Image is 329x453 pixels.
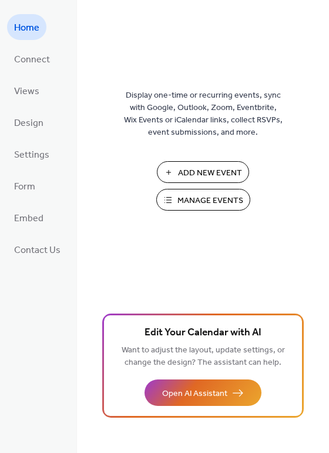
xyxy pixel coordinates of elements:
span: Manage Events [177,195,243,207]
a: Form [7,173,42,199]
span: Home [14,19,39,38]
span: Contact Us [14,241,61,260]
a: Contact Us [7,237,68,262]
a: Design [7,109,51,135]
a: Embed [7,205,51,231]
button: Manage Events [156,189,250,211]
span: Open AI Assistant [162,388,227,400]
button: Open AI Assistant [145,379,261,406]
a: Views [7,78,46,104]
span: Settings [14,146,49,165]
span: Want to adjust the layout, update settings, or change the design? The assistant can help. [122,342,285,371]
span: Form [14,178,35,196]
span: Connect [14,51,50,69]
span: Add New Event [178,167,242,179]
span: Edit Your Calendar with AI [145,325,261,341]
span: Design [14,114,43,133]
span: Display one-time or recurring events, sync with Google, Outlook, Zoom, Eventbrite, Wix Events or ... [124,89,283,139]
a: Home [7,14,46,40]
span: Embed [14,209,43,228]
a: Settings [7,141,56,167]
span: Views [14,82,39,101]
a: Connect [7,46,57,72]
button: Add New Event [157,161,249,183]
